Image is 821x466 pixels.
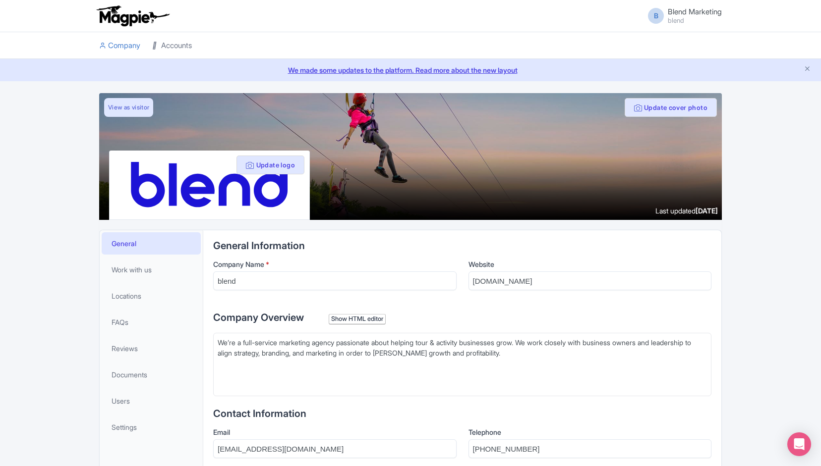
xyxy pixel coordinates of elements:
[102,363,201,386] a: Documents
[213,240,711,251] h2: General Information
[469,260,494,268] span: Website
[469,428,501,436] span: Telephone
[152,32,192,59] a: Accounts
[213,428,230,436] span: Email
[112,343,138,354] span: Reviews
[218,337,707,358] div: We’re a full-service marketing agency passionate about helping tour & activity businesses grow. W...
[213,311,304,323] span: Company Overview
[102,285,201,307] a: Locations
[648,8,664,24] span: B
[668,7,722,16] span: Blend Marketing
[102,311,201,333] a: FAQs
[329,314,386,324] div: Show HTML editor
[804,64,811,75] button: Close announcement
[104,98,153,117] a: View as visitor
[668,17,722,24] small: blend
[6,65,815,75] a: We made some updates to the platform. Read more about the new layout
[129,158,289,211] img: uy89dtrmhbhy4aqwjmg0.svg
[787,432,811,456] div: Open Intercom Messenger
[112,396,130,406] span: Users
[236,155,304,174] button: Update logo
[112,291,141,301] span: Locations
[94,5,171,27] img: logo-ab69f6fb50320c5b225c76a69d11143b.png
[102,259,201,281] a: Work with us
[696,207,718,215] span: [DATE]
[102,337,201,360] a: Reviews
[642,8,722,24] a: B Blend Marketing blend
[213,260,264,268] span: Company Name
[99,32,140,59] a: Company
[112,238,136,249] span: General
[102,232,201,255] a: General
[102,390,201,412] a: Users
[102,416,201,438] a: Settings
[112,317,128,327] span: FAQs
[625,98,717,117] button: Update cover photo
[112,369,147,380] span: Documents
[213,408,711,419] h2: Contact Information
[655,206,718,216] div: Last updated
[112,422,137,432] span: Settings
[112,264,152,275] span: Work with us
